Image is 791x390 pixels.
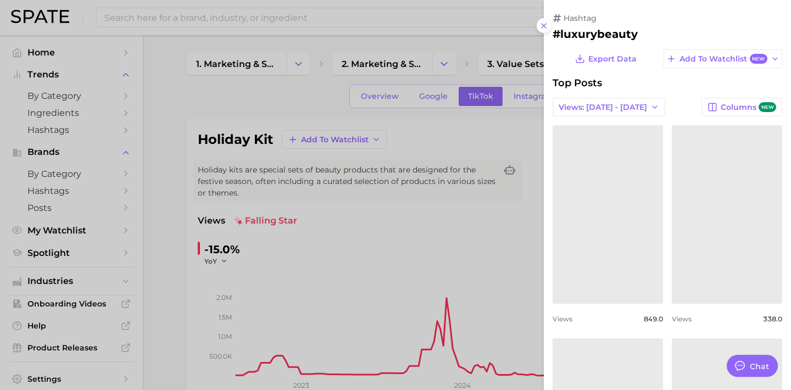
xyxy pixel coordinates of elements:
button: Export Data [572,49,639,68]
span: Views [672,315,692,323]
span: hashtag [564,13,597,23]
span: 338.0 [763,315,782,323]
span: Columns [721,102,776,113]
span: Views: [DATE] - [DATE] [559,103,647,112]
button: Add to WatchlistNew [664,49,782,68]
span: new [759,102,776,113]
span: Add to Watchlist [679,54,767,64]
span: New [750,54,767,64]
button: Columnsnew [701,98,782,116]
span: Views [553,315,572,323]
h2: #luxurybeauty [553,27,782,41]
span: Top Posts [553,77,602,89]
span: 849.0 [644,315,663,323]
span: Export Data [588,54,637,64]
button: Views: [DATE] - [DATE] [553,98,665,116]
